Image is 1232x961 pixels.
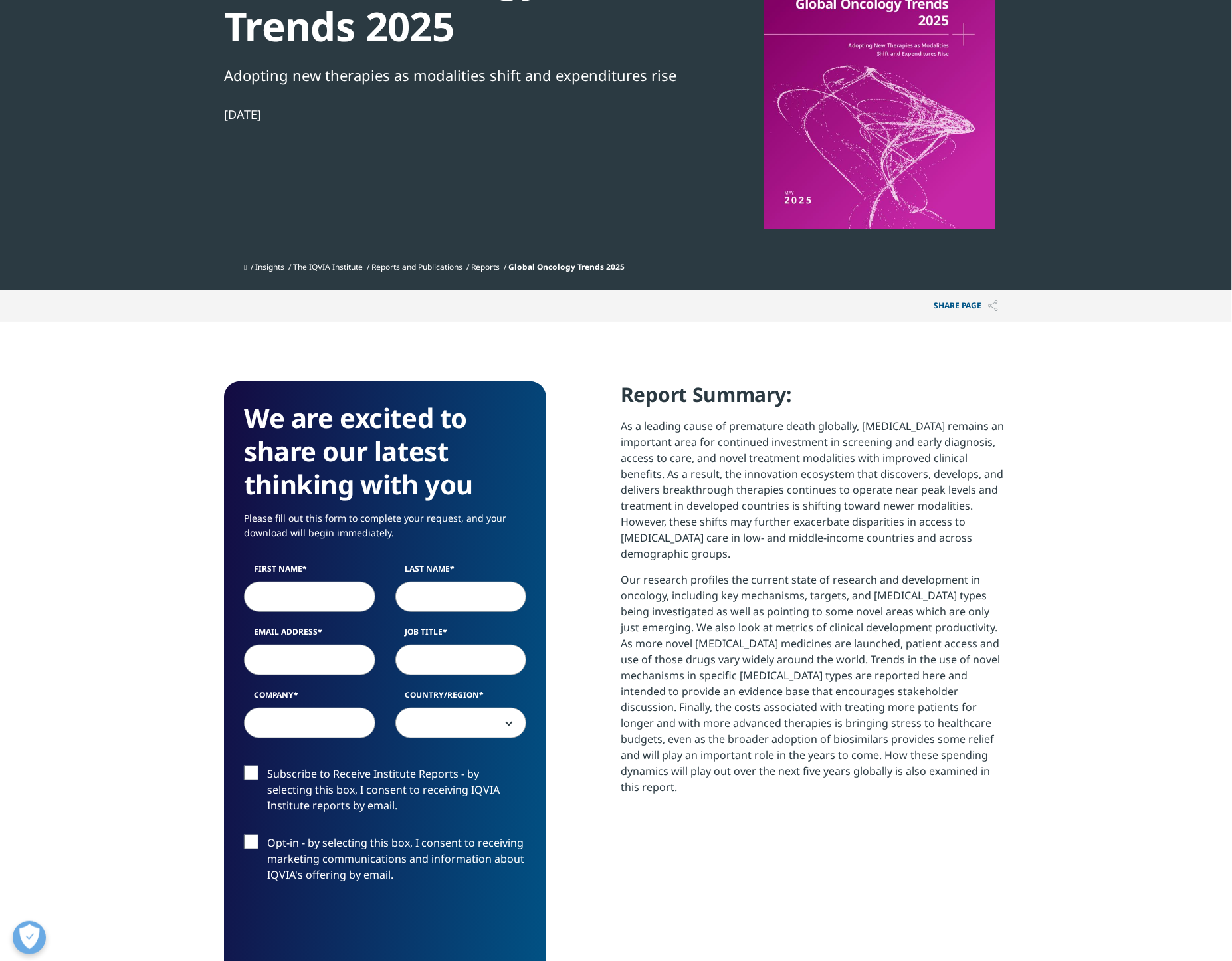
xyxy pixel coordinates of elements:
a: Insights [255,261,284,272]
img: Share PAGE [988,300,998,312]
label: Opt-in - by selecting this box, I consent to receiving marketing communications and information a... [244,835,526,890]
label: Job Title [395,626,527,645]
a: Reports and Publications [371,261,462,272]
label: Company [244,689,375,708]
h3: We are excited to share our latest thinking with you [244,401,526,501]
a: Reports [471,261,500,272]
button: Open Preferences [13,921,46,954]
label: Country/Region [395,689,527,708]
label: Subscribe to Receive Institute Reports - by selecting this box, I consent to receiving IQVIA Inst... [244,766,526,821]
span: Global Oncology Trends 2025 [508,261,625,272]
p: Share PAGE [924,290,1008,322]
p: As a leading cause of premature death globally, [MEDICAL_DATA] remains an important area for cont... [621,418,1008,572]
a: The IQVIA Institute [293,261,363,272]
p: Please fill out this form to complete your request, and your download will begin immediately. [244,511,526,550]
iframe: reCAPTCHA [244,904,446,956]
h4: Report Summary: [621,381,1008,418]
button: Share PAGEShare PAGE [924,290,1008,322]
label: Last Name [395,563,527,582]
label: Email Address [244,626,375,645]
label: First Name [244,563,375,582]
div: [DATE] [224,106,680,122]
p: Our research profiles the current state of research and development in oncology, including key me... [621,572,1008,805]
div: Adopting new therapies as modalities shift and expenditures rise [224,64,680,86]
